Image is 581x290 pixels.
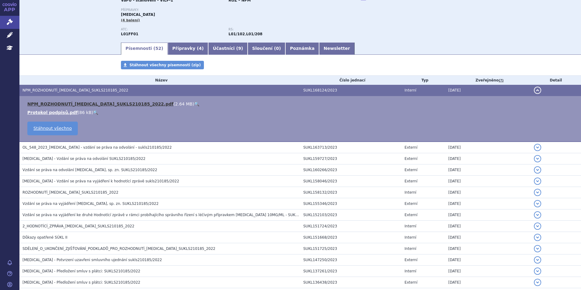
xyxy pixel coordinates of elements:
span: Externí [404,157,417,161]
a: Sloučení (0) [248,43,285,55]
td: [DATE] [445,142,531,153]
span: Externí [404,168,417,172]
span: Vzdání se práva na odvolání OPDIVO, sp. zn. SUKLS210185/2022 [22,168,157,172]
span: Interní [404,88,416,92]
span: Externí [404,179,417,183]
a: Stáhnout všechny písemnosti (zip) [121,61,204,69]
td: SUKL158046/2023 [300,176,401,187]
div: , [229,28,336,37]
button: detail [534,256,541,264]
span: 86 kB [79,110,91,115]
th: Zveřejněno [445,76,531,85]
span: Vzdání se práva na vyjádření OPDIVO, sp. zn. SUKLS210185/2022 [22,202,159,206]
button: detail [534,223,541,230]
td: [DATE] [445,85,531,96]
td: [DATE] [445,221,531,232]
p: Přípravky: [121,8,336,12]
td: [DATE] [445,232,531,243]
span: Interní [404,224,416,228]
a: 🔍 [194,102,199,106]
span: 2.64 MB [175,102,192,106]
td: [DATE] [445,266,531,277]
td: [DATE] [445,243,531,254]
p: ATC: [121,28,222,31]
button: detail [534,211,541,219]
strong: nivolumab [229,32,245,36]
button: detail [534,268,541,275]
span: Interní [404,269,416,273]
abbr: (?) [499,78,504,83]
span: Interní [404,247,416,251]
button: detail [534,144,541,151]
td: SUKL147250/2023 [300,254,401,266]
th: Název [19,76,300,85]
span: Vzdání se práva na vyjádření ke druhé Hodnotící zprávě v rámci probíhajícího správního řízení s l... [22,213,324,217]
td: SUKL152103/2023 [300,209,401,221]
th: Detail [531,76,581,85]
span: Opdivo - Potvrzení uzavřeni smluvního ujednání sukls210185/2022 [22,258,162,262]
a: Stáhnout všechno [27,122,78,135]
td: [DATE] [445,187,531,198]
span: ROZHODNUTÍ_OPDIVO_SUKLS210185_2022 [22,190,119,195]
span: 4 [199,46,202,51]
li: ( ) [27,109,575,116]
button: detail [534,279,541,286]
a: Poznámka [285,43,319,55]
td: SUKL151668/2023 [300,232,401,243]
span: Interní [404,190,416,195]
td: [DATE] [445,153,531,164]
span: Externí [404,213,417,217]
span: (4 balení) [121,18,140,22]
p: RS: [229,28,330,31]
span: Stáhnout všechny písemnosti (zip) [129,63,201,67]
td: SUKL168124/2023 [300,85,401,96]
span: 9 [238,46,241,51]
td: SUKL151724/2023 [300,221,401,232]
a: Písemnosti (52) [121,43,168,55]
span: Externí [404,202,417,206]
span: Externí [404,258,417,262]
span: Externí [404,145,417,150]
span: Externí [404,280,417,285]
button: detail [534,189,541,196]
td: [DATE] [445,176,531,187]
td: SUKL163713/2023 [300,142,401,153]
button: detail [534,87,541,94]
td: [DATE] [445,277,531,288]
td: SUKL155346/2023 [300,198,401,209]
a: Newsletter [319,43,355,55]
td: [DATE] [445,209,531,221]
a: Přípravky (4) [168,43,208,55]
a: Účastníci (9) [208,43,247,55]
td: SUKL136438/2023 [300,277,401,288]
button: detail [534,155,541,162]
span: [MEDICAL_DATA] [121,12,155,17]
span: Opdivo - Vzdání se práva na odvolání SUKLS210185/2022 [22,157,146,161]
span: OPDIVO - Vzdání se práva na vyjádření k hodnotící zprávě sukls210185/2022 [22,179,179,183]
th: Číslo jednací [300,76,401,85]
th: Typ [401,76,445,85]
td: [DATE] [445,254,531,266]
span: OL_548_2023_Opdivo - vzdání se práva na odvolání - sukls210185/2022 [22,145,172,150]
span: Interní [404,235,416,240]
a: 🔍 [93,110,98,115]
span: 0 [276,46,279,51]
strong: nivolumab k léčbě metastazujícího kolorektálního karcinomu [246,32,263,36]
td: [DATE] [445,198,531,209]
td: SUKL151725/2023 [300,243,401,254]
a: NPM_ROZHODNUTÍ_[MEDICAL_DATA]_SUKLS210185_2022.pdf [27,102,174,106]
button: detail [534,200,541,207]
span: NPM_ROZHODNUTÍ_OPDIVO_SUKLS210185_2022 [22,88,128,92]
span: SDĚLENÍ_O_UKONČENÍ_ZJIŠŤOVÁNÍ_PODKLADŮ_PRO_ROZHODNUTÍ_OPDIVO_SUKLS210185_2022 [22,247,215,251]
td: SUKL158132/2023 [300,187,401,198]
td: SUKL159727/2023 [300,153,401,164]
span: 2_HODNOTÍCÍ_ZPRÁVA_OPDIVO_SUKLS210185_2022 [22,224,134,228]
span: 52 [155,46,161,51]
li: ( ) [27,101,575,107]
span: Důkazy opatřené SÚKL II [22,235,67,240]
button: detail [534,245,541,252]
td: [DATE] [445,164,531,176]
td: SUKL137261/2023 [300,266,401,277]
button: detail [534,166,541,174]
a: Protokol podpisů.pdf [27,110,78,115]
